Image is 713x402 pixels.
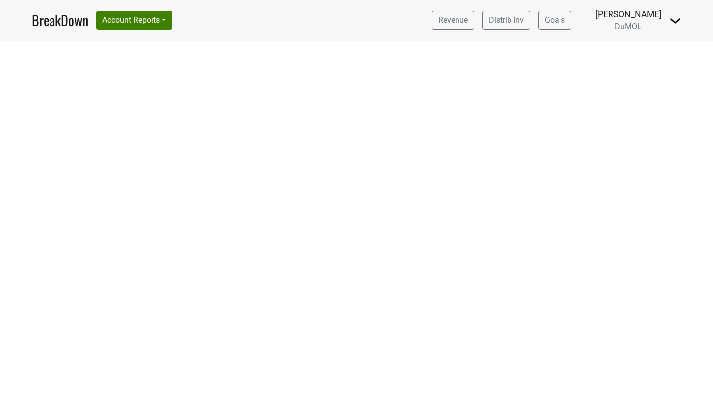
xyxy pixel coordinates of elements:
[432,11,474,30] a: Revenue
[615,22,642,31] span: DuMOL
[482,11,530,30] a: Distrib Inv
[32,10,88,31] a: BreakDown
[669,15,681,27] img: Dropdown Menu
[595,8,662,21] div: [PERSON_NAME]
[96,11,172,30] button: Account Reports
[538,11,571,30] a: Goals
